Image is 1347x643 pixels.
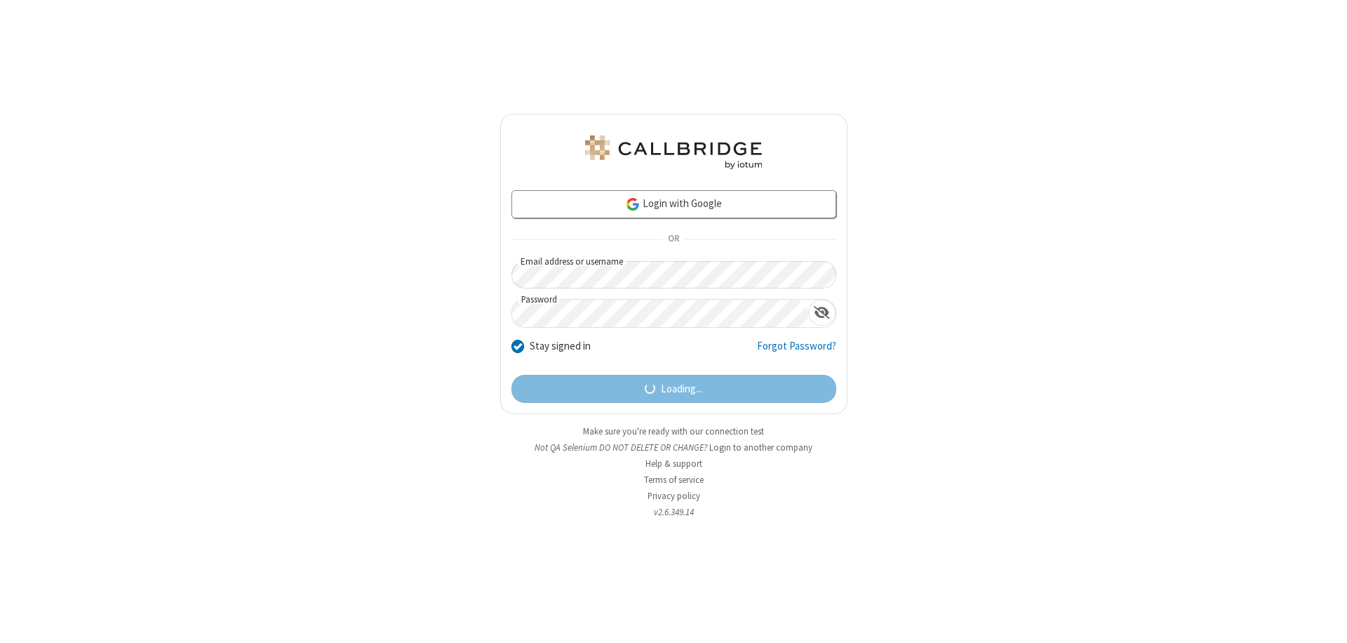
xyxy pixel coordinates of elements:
input: Password [512,300,808,327]
a: Help & support [645,458,702,470]
span: Loading... [661,381,702,397]
a: Privacy policy [648,490,700,502]
label: Stay signed in [530,338,591,354]
button: Login to another company [709,441,812,454]
iframe: Chat [1312,606,1336,633]
a: Forgot Password? [757,338,836,365]
a: Login with Google [511,190,836,218]
button: Loading... [511,375,836,403]
input: Email address or username [511,261,836,289]
span: OR [662,230,685,250]
div: Show password [808,300,836,326]
a: Terms of service [644,474,704,486]
a: Make sure you're ready with our connection test [583,425,764,437]
img: QA Selenium DO NOT DELETE OR CHANGE [582,135,765,169]
li: Not QA Selenium DO NOT DELETE OR CHANGE? [500,441,847,454]
img: google-icon.png [625,197,641,212]
li: v2.6.349.14 [500,505,847,519]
